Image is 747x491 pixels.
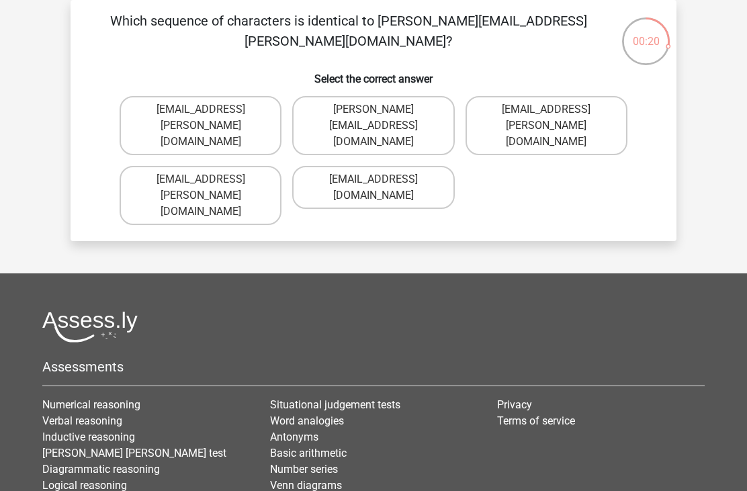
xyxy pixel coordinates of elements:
a: Basic arithmetic [270,447,347,459]
h6: Select the correct answer [92,62,655,85]
div: 00:20 [621,16,671,50]
p: Which sequence of characters is identical to [PERSON_NAME][EMAIL_ADDRESS][PERSON_NAME][DOMAIN_NAME]? [92,11,605,51]
a: Situational judgement tests [270,398,400,411]
a: Privacy [497,398,532,411]
label: [PERSON_NAME][EMAIL_ADDRESS][DOMAIN_NAME] [292,96,454,155]
a: Inductive reasoning [42,431,135,443]
a: Number series [270,463,338,476]
a: Numerical reasoning [42,398,140,411]
a: Diagrammatic reasoning [42,463,160,476]
a: Antonyms [270,431,318,443]
label: [EMAIL_ADDRESS][PERSON_NAME][DOMAIN_NAME] [466,96,627,155]
a: [PERSON_NAME] [PERSON_NAME] test [42,447,226,459]
a: Verbal reasoning [42,414,122,427]
a: Word analogies [270,414,344,427]
label: [EMAIL_ADDRESS][DOMAIN_NAME] [292,166,454,209]
label: [EMAIL_ADDRESS][PERSON_NAME][DOMAIN_NAME] [120,166,281,225]
label: [EMAIL_ADDRESS][PERSON_NAME][DOMAIN_NAME] [120,96,281,155]
img: Assessly logo [42,311,138,343]
a: Terms of service [497,414,575,427]
h5: Assessments [42,359,705,375]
